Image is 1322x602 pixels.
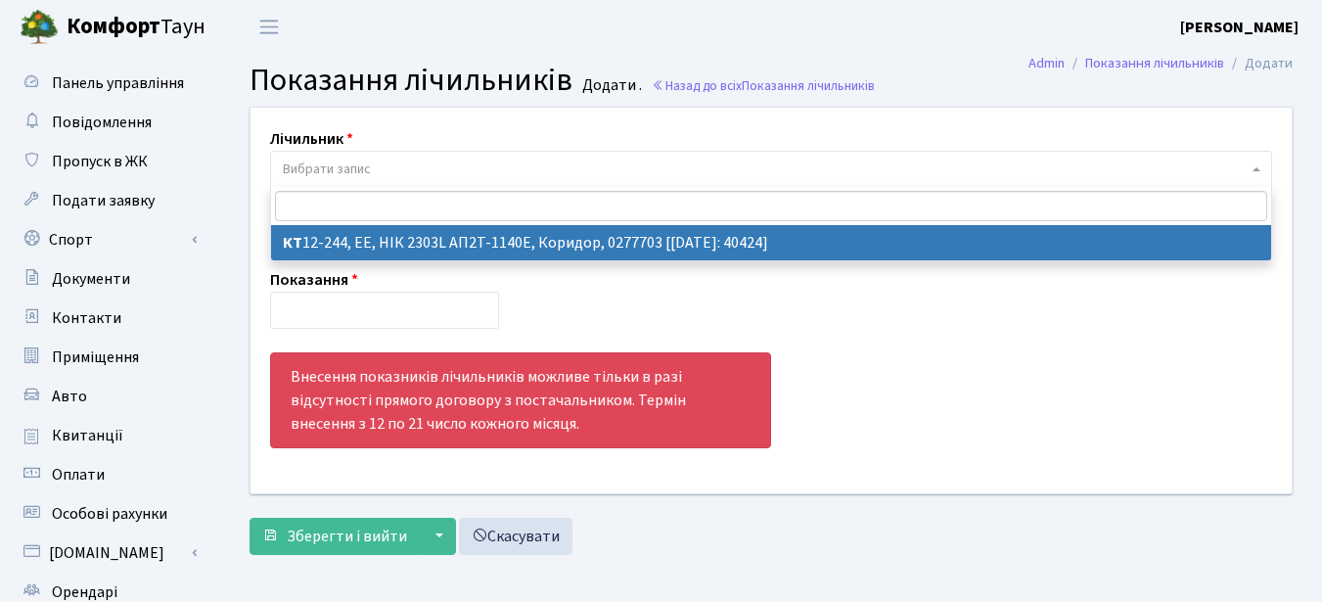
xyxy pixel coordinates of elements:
[52,425,123,446] span: Квитанції
[250,518,420,555] button: Зберегти і вийти
[287,526,407,547] span: Зберегти і вийти
[1085,53,1224,73] a: Показання лічильників
[52,503,167,525] span: Особові рахунки
[52,307,121,329] span: Контакти
[52,268,130,290] span: Документи
[10,299,205,338] a: Контакти
[270,352,771,448] div: Внесення показників лічильників можливе тільки в разі відсутності прямого договору з постачальник...
[652,76,875,95] a: Назад до всіхПоказання лічильників
[52,112,152,133] span: Повідомлення
[10,338,205,377] a: Приміщення
[271,225,1271,260] li: 12-244, ЕЕ, НІК 2303L АП2Т-1140E, Коридор, 0277703 [[DATE]: 40424]
[20,8,59,47] img: logo.png
[10,377,205,416] a: Авто
[10,533,205,573] a: [DOMAIN_NAME]
[52,347,139,368] span: Приміщення
[10,220,205,259] a: Спорт
[999,43,1322,84] nav: breadcrumb
[10,142,205,181] a: Пропуск в ЖК
[10,494,205,533] a: Особові рахунки
[1224,53,1293,74] li: Додати
[52,386,87,407] span: Авто
[10,455,205,494] a: Оплати
[270,268,358,292] label: Показання
[67,11,160,42] b: Комфорт
[1180,17,1299,38] b: [PERSON_NAME]
[1180,16,1299,39] a: [PERSON_NAME]
[67,11,205,44] span: Таун
[459,518,572,555] a: Скасувати
[10,259,205,299] a: Документи
[52,72,184,94] span: Панель управління
[52,464,105,486] span: Оплати
[742,76,875,95] span: Показання лічильників
[245,11,294,43] button: Переключити навігацію
[10,103,205,142] a: Повідомлення
[283,232,302,254] b: КТ
[52,151,148,172] span: Пропуск в ЖК
[10,181,205,220] a: Подати заявку
[250,58,572,103] span: Показання лічильників
[1028,53,1065,73] a: Admin
[10,64,205,103] a: Панель управління
[270,127,353,151] label: Лічильник
[52,190,155,211] span: Подати заявку
[10,416,205,455] a: Квитанції
[283,160,371,179] span: Вибрати запис
[578,76,642,95] small: Додати .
